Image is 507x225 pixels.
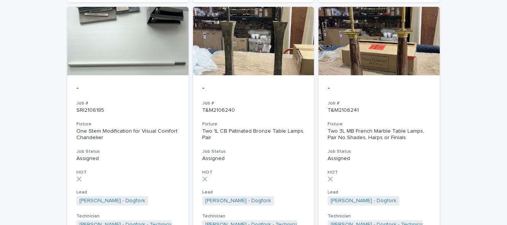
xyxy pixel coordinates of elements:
[202,189,305,195] h3: Lead
[328,149,431,155] h3: Job Status
[202,107,305,114] p: T&M2106240
[331,198,396,204] a: [PERSON_NAME] - Dogfork
[328,107,431,114] p: T&M2106241
[76,170,179,176] h3: HOT
[202,170,305,176] h3: HOT
[76,128,179,141] div: One Stem Modification for Visual Comfort Chandelier
[205,198,271,204] a: [PERSON_NAME] - Dogfork
[76,149,179,155] h3: Job Status
[76,121,179,127] h3: Fixture
[202,213,305,219] h3: Technician
[328,84,431,93] p: -
[328,213,431,219] h3: Technician
[328,170,431,176] h3: HOT
[328,100,431,106] h3: Job #
[328,128,431,141] div: Two 3L MB French Marble Table Lamps, Pair No Shades, Harps or Finials
[202,121,305,127] h3: Fixture
[76,100,179,106] h3: Job #
[202,155,305,162] p: Assigned
[328,155,431,162] p: Assigned
[76,189,179,195] h3: Lead
[328,121,431,127] h3: Fixture
[76,107,179,114] p: SRI2106185
[79,198,145,204] a: [PERSON_NAME] - Dogfork
[202,128,305,141] div: Two 1L CB Patinated Bronze Table Lamps, Pair
[202,100,305,106] h3: Job #
[76,213,179,219] h3: Technician
[202,84,305,93] p: -
[202,149,305,155] h3: Job Status
[328,189,431,195] h3: Lead
[76,84,179,93] p: -
[76,155,179,162] p: Assigned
